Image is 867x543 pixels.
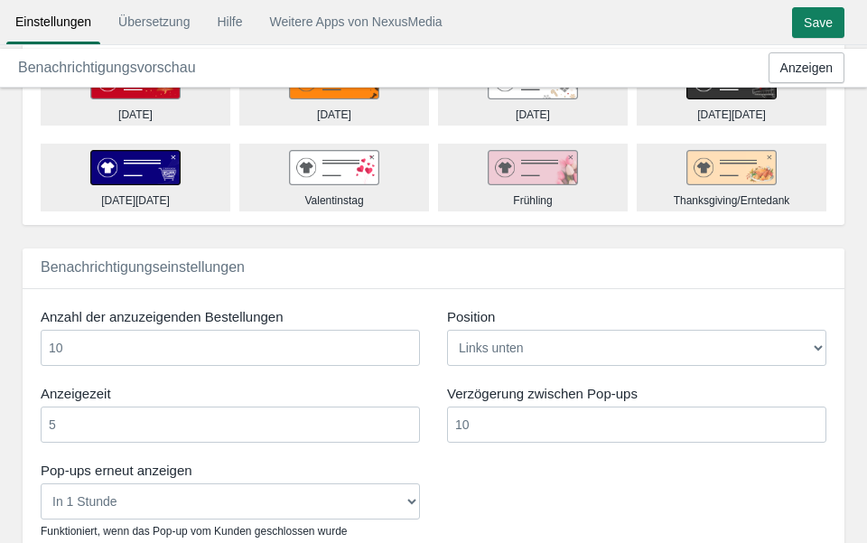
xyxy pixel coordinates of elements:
[513,193,552,209] div: Frühling
[769,52,844,83] input: Anzeigen
[792,7,844,38] input: Save
[41,384,420,403] label: Anzeigezeit
[41,407,420,443] input: Display Time
[90,150,181,186] img: cyber_monday.png
[101,193,170,209] div: [DATE][DATE]
[208,5,251,38] a: Hilfe
[41,307,420,326] label: Anzahl der anzuzeigenden Bestellungen
[304,193,363,209] div: Valentinstag
[488,150,578,186] img: spring.png
[289,150,379,186] img: valentine.png
[41,259,245,275] span: Benachrichtigungseinstellungen
[516,108,550,123] div: [DATE]
[18,60,196,75] span: Benachrichtigungsvorschau
[260,5,451,38] a: Weitere Apps von NexusMedia
[686,150,777,186] img: thanksgiving.png
[317,108,351,123] div: [DATE]
[109,5,199,38] a: Übersetzung
[697,108,766,123] div: [DATE][DATE]
[447,407,826,443] input: Interval Time
[118,108,153,123] div: [DATE]
[41,461,420,480] label: Pop-ups erneut anzeigen
[447,384,826,403] label: Verzögerung zwischen Pop-ups
[447,307,826,326] label: Position
[6,5,100,38] a: Einstellungen
[674,193,790,209] div: Thanksgiving/Erntedank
